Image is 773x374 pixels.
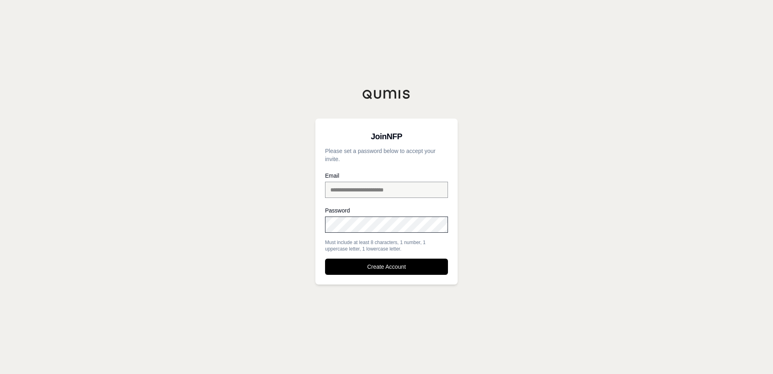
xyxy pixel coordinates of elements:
[325,259,448,275] button: Create Account
[325,147,448,163] p: Please set a password below to accept your invite.
[325,128,448,144] h3: Join NFP
[325,173,448,178] label: Email
[325,239,448,252] div: Must include at least 8 characters, 1 number, 1 uppercase letter, 1 lowercase letter.
[325,208,448,213] label: Password
[362,89,411,99] img: Qumis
